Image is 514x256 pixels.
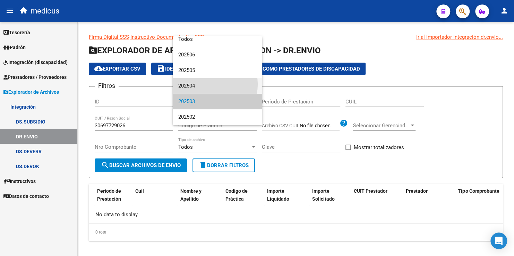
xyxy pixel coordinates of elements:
[178,63,257,78] span: 202505
[178,94,257,109] span: 202503
[178,31,257,47] span: Todos
[178,109,257,125] span: 202502
[490,232,507,249] div: Open Intercom Messenger
[178,47,257,63] span: 202506
[178,78,257,94] span: 202504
